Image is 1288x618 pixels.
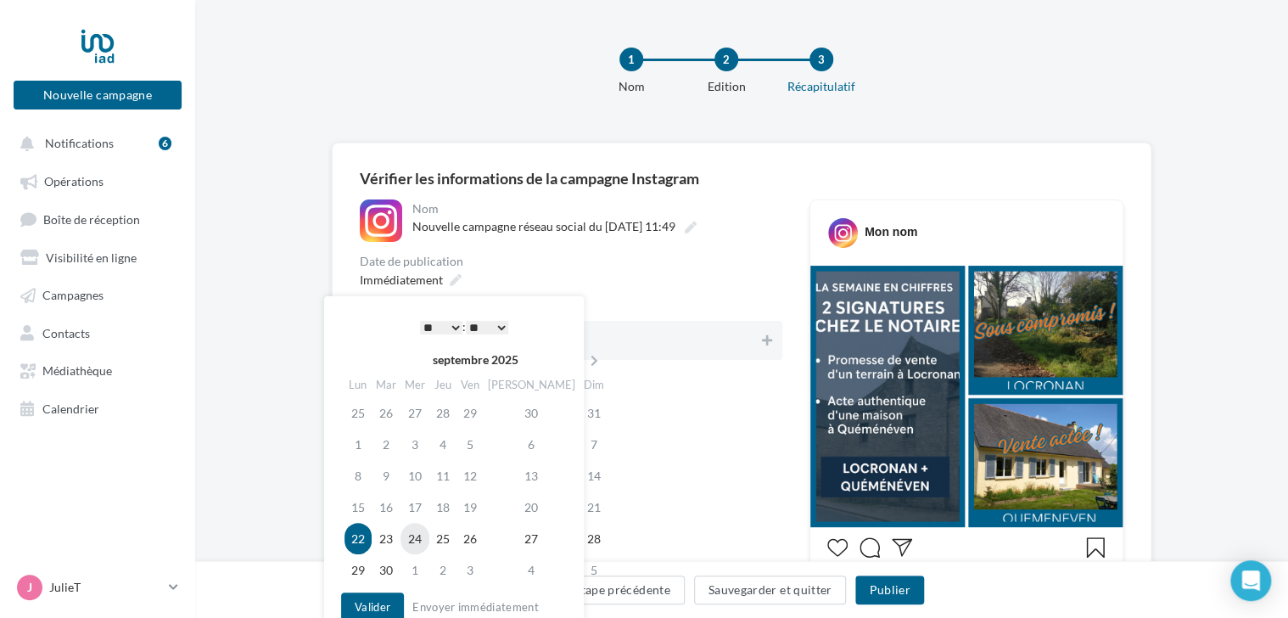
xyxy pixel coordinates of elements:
[10,278,185,309] a: Campagnes
[767,78,876,95] div: Récapitulatif
[344,554,372,586] td: 29
[580,554,609,586] td: 5
[406,597,546,617] button: Envoyer immédiatement
[429,492,456,523] td: 18
[412,203,779,215] div: Nom
[400,373,429,397] th: Mer
[559,576,685,604] button: Étape précédente
[372,460,400,492] td: 9
[372,397,400,429] td: 26
[42,325,90,340] span: Contacts
[456,429,484,460] td: 5
[456,460,484,492] td: 12
[1230,560,1271,601] div: Open Intercom Messenger
[456,492,484,523] td: 19
[10,317,185,347] a: Contacts
[42,401,99,415] span: Calendrier
[400,460,429,492] td: 10
[580,523,609,554] td: 28
[45,136,114,150] span: Notifications
[429,523,456,554] td: 25
[865,223,917,240] div: Mon nom
[344,523,372,554] td: 22
[400,397,429,429] td: 27
[42,363,112,378] span: Médiathèque
[429,397,456,429] td: 28
[14,81,182,110] button: Nouvelle campagne
[580,460,609,492] td: 14
[372,554,400,586] td: 30
[372,429,400,460] td: 2
[580,373,609,397] th: Dim
[429,373,456,397] th: Jeu
[580,429,609,460] td: 7
[49,579,162,596] p: JulieT
[10,354,185,385] a: Médiathèque
[372,373,400,397] th: Mar
[456,397,484,429] td: 29
[429,429,456,460] td: 4
[46,250,137,264] span: Visibilité en ligne
[372,523,400,554] td: 23
[809,48,833,71] div: 3
[360,171,1123,186] div: Vérifier les informations de la campagne Instagram
[14,571,182,604] a: J JulieT
[484,397,580,429] td: 30
[27,579,32,596] span: J
[412,219,675,233] span: Nouvelle campagne réseau social du [DATE] 11:49
[484,523,580,554] td: 27
[714,48,738,71] div: 2
[159,137,171,150] div: 6
[456,523,484,554] td: 26
[344,492,372,523] td: 15
[10,241,185,272] a: Visibilité en ligne
[694,576,847,604] button: Sauvegarder et quitter
[400,429,429,460] td: 3
[456,373,484,397] th: Ven
[400,523,429,554] td: 24
[580,397,609,429] td: 31
[378,314,550,340] div: :
[429,460,456,492] td: 11
[484,554,580,586] td: 4
[344,429,372,460] td: 1
[855,576,923,604] button: Publier
[360,256,782,267] div: Date de publication
[344,460,372,492] td: 8
[1085,537,1106,558] svg: Enregistrer
[619,48,643,71] div: 1
[860,537,880,558] svg: Commenter
[827,537,848,558] svg: J’aime
[372,492,400,523] td: 16
[372,347,580,373] th: septembre 2025
[42,288,104,302] span: Campagnes
[10,392,185,423] a: Calendrier
[456,554,484,586] td: 3
[484,492,580,523] td: 20
[10,203,185,234] a: Boîte de réception
[400,554,429,586] td: 1
[672,78,781,95] div: Edition
[344,373,372,397] th: Lun
[344,397,372,429] td: 25
[429,554,456,586] td: 2
[400,492,429,523] td: 17
[577,78,686,95] div: Nom
[484,429,580,460] td: 6
[892,537,912,558] svg: Partager la publication
[43,211,140,226] span: Boîte de réception
[484,373,580,397] th: [PERSON_NAME]
[360,272,443,287] span: Immédiatement
[484,460,580,492] td: 13
[580,492,609,523] td: 21
[10,127,178,158] button: Notifications 6
[44,174,104,188] span: Opérations
[10,165,185,195] a: Opérations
